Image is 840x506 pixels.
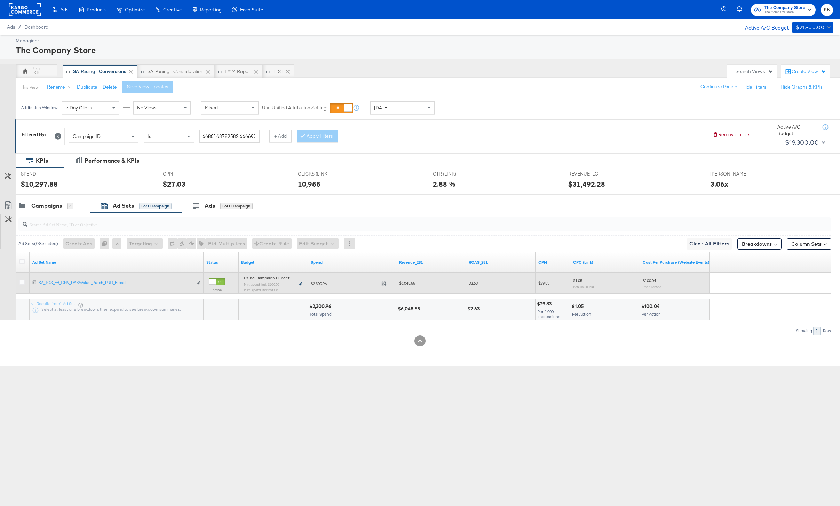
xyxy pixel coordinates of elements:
[36,157,48,165] div: KPIs
[15,24,24,30] span: /
[66,105,92,111] span: 7 Day Clicks
[643,285,661,289] sub: Per Purchase
[795,328,813,333] div: Showing:
[18,240,58,247] div: Ad Sets ( 0 Selected)
[710,179,728,189] div: 3.06x
[113,202,134,210] div: Ad Sets
[467,305,482,312] div: $2.63
[537,301,554,307] div: $29.83
[77,84,97,90] button: Duplicate
[33,70,40,76] div: KK
[7,24,15,30] span: Ads
[262,105,327,111] label: Use Unified Attribution Setting:
[273,68,283,75] div: TEST
[125,7,145,13] span: Optimize
[813,327,821,335] div: 1
[220,203,253,209] div: for 1 Campaign
[163,7,182,13] span: Creative
[137,105,158,111] span: No Views
[568,179,605,189] div: $31,492.28
[398,305,422,312] div: $6,048.55
[573,278,582,283] span: $1.05
[148,133,151,139] span: Is
[21,171,73,177] span: SPEND
[821,4,833,16] button: KK
[16,38,831,44] div: Managing:
[141,69,144,73] div: Drag to reorder tab
[100,238,112,249] div: 0
[538,280,549,286] span: $29.83
[738,22,789,32] div: Active A/C Budget
[244,275,290,281] span: Using Campaign Budget
[572,303,586,310] div: $1.05
[16,44,831,56] div: The Company Store
[751,4,816,16] button: The Company StoreThe Company Store
[163,171,215,177] span: CPM
[823,328,831,333] div: Row
[206,260,236,265] a: Shows the current state of your Ad Set.
[787,238,831,250] button: Column Sets
[433,171,485,177] span: CTR (LINK)
[21,105,58,110] div: Attribution Window:
[572,311,591,317] span: Per Action
[225,68,252,75] div: FY24 Report
[32,260,201,265] a: Your Ad Set name.
[241,260,305,265] a: Shows the current budget of Ad Set.
[764,10,805,15] span: The Company Store
[200,7,222,13] span: Reporting
[269,130,292,142] button: + Add
[311,260,394,265] a: The total amount spent to date.
[139,203,172,209] div: for 1 Campaign
[782,137,827,148] button: $19,300.00
[311,281,379,286] span: $2,300.96
[469,260,533,265] a: ROAS_281
[103,84,117,90] button: Delete
[824,6,830,14] span: KK
[777,124,816,137] div: Active A/C Budget
[309,303,333,310] div: $2,300.96
[85,157,139,165] div: Performance & KPIs
[374,105,388,111] span: [DATE]
[643,260,710,265] a: The average cost for each purchase tracked by your Custom Audience pixel on your website after pe...
[298,179,320,189] div: 10,955
[205,202,215,210] div: Ads
[218,69,222,73] div: Drag to reorder tab
[73,133,101,139] span: Campaign ID
[399,260,463,265] a: Revenue_281
[163,179,185,189] div: $27.03
[780,84,823,90] button: Hide Graphs & KPIs
[27,215,755,228] input: Search Ad Set Name, ID or Objective
[42,81,78,93] button: Rename
[742,84,767,90] button: Hide Filters
[538,260,568,265] a: The average cost you've paid to have 1,000 impressions of your ad.
[21,84,39,90] div: This View:
[713,131,751,138] button: Remove Filters
[73,68,126,75] div: SA-Pacing - Conversions
[60,7,68,13] span: Ads
[310,311,332,317] span: Total Spend
[298,171,350,177] span: CLICKS (LINK)
[148,68,204,75] div: SA-Pacing - Consideration
[240,7,263,13] span: Feed Suite
[22,131,46,138] div: Filtered By:
[573,260,637,265] a: The average cost for each link click you've received from your ad.
[573,285,594,289] sub: Per Click (Link)
[199,130,260,143] input: Enter a search term
[710,171,762,177] span: [PERSON_NAME]
[641,303,662,310] div: $100.04
[433,179,455,189] div: 2.88 %
[24,24,48,30] a: Dashboard
[209,288,225,292] label: Active
[67,203,73,209] div: 5
[537,309,560,319] span: Per 1,000 Impressions
[205,105,218,111] span: Mixed
[643,278,656,283] span: $100.04
[66,69,70,73] div: Drag to reorder tab
[687,238,732,250] button: Clear All Filters
[39,280,193,285] div: SA_TCS_FB_CNV_DABAValue_Purch_PRO_Broad
[21,179,58,189] div: $10,297.88
[31,202,62,210] div: Campaigns
[266,69,270,73] div: Drag to reorder tab
[39,280,193,287] a: SA_TCS_FB_CNV_DABAValue_Purch_PRO_Broad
